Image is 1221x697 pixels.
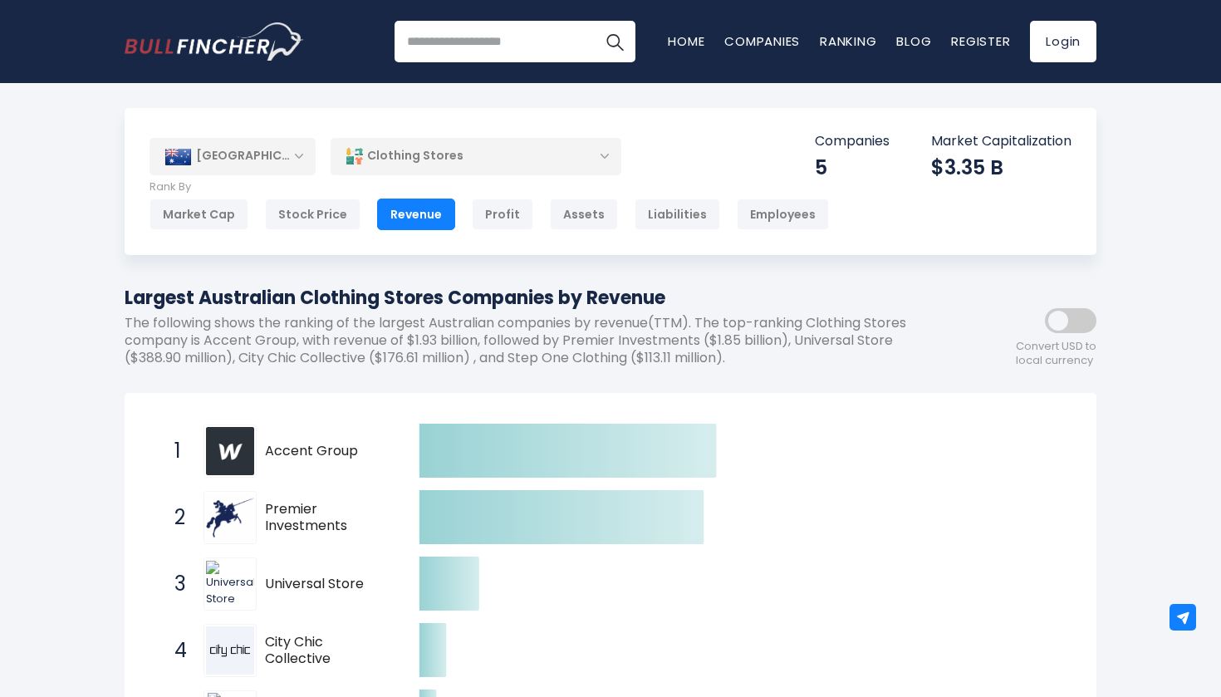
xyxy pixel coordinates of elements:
[737,199,829,230] div: Employees
[996,439,1037,459] text: $1.93 B
[166,570,183,598] span: 3
[150,138,316,174] div: [GEOGRAPHIC_DATA]
[635,199,720,230] div: Liabilities
[265,634,390,669] span: City Chic Collective
[951,32,1010,50] a: Register
[594,21,635,62] button: Search
[166,437,183,465] span: 1
[166,503,183,532] span: 2
[125,284,947,312] h1: Largest Australian Clothing Stores Companies by Revenue
[166,636,183,665] span: 4
[724,32,800,50] a: Companies
[265,576,390,593] span: Universal Store
[206,427,254,475] img: Accent Group
[377,199,455,230] div: Revenue
[265,501,390,536] span: Premier Investments
[125,315,947,366] p: The following shows the ranking of the largest Australian companies by revenue(TTM). The top-rank...
[550,199,618,230] div: Assets
[265,443,390,460] span: Accent Group
[815,133,890,150] p: Companies
[1030,21,1096,62] a: Login
[539,572,596,591] text: $388.9 M
[931,155,1071,180] div: $3.35 B
[150,180,829,194] p: Rank By
[206,493,254,542] img: Premier Investments
[815,155,890,180] div: 5
[206,626,254,675] img: City Chic Collective
[331,137,621,175] div: Clothing Stores
[476,639,535,658] text: $176.61 M
[972,506,1015,525] text: $1.85 B
[668,32,704,50] a: Home
[265,199,360,230] div: Stock Price
[820,32,876,50] a: Ranking
[125,22,304,61] img: Bullfincher logo
[206,561,254,607] img: Universal Store
[896,32,931,50] a: Blog
[125,22,303,61] a: Go to homepage
[472,199,533,230] div: Profit
[1016,340,1096,368] span: Convert USD to local currency
[150,199,248,230] div: Market Cap
[931,133,1071,150] p: Market Capitalization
